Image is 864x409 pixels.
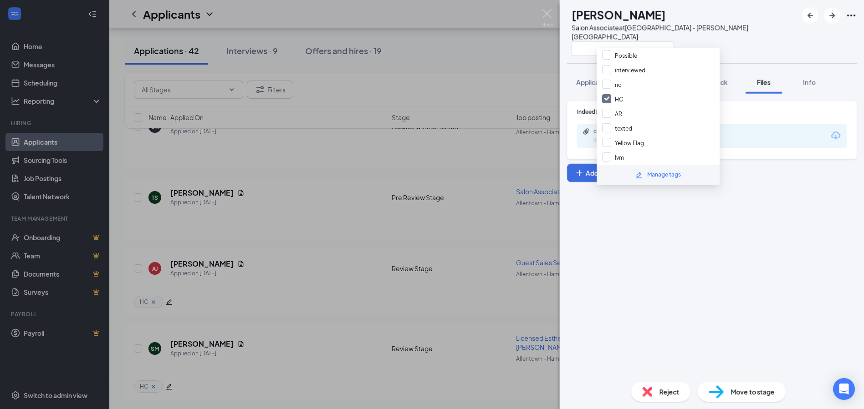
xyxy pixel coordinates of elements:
span: Reject [660,387,680,397]
button: ArrowLeftNew [802,7,818,24]
svg: Pencil [635,172,643,179]
span: Files [757,78,771,86]
button: ArrowRight [824,7,840,24]
svg: Plus [575,168,584,177]
div: Salon Associate at [GEOGRAPHIC_DATA] - [PERSON_NAME][GEOGRAPHIC_DATA] [572,23,798,41]
span: Info [803,78,816,86]
div: Indeed Resume [577,108,847,116]
span: Application [576,78,611,86]
svg: Paperclip [583,128,590,135]
svg: Ellipses [846,10,857,21]
svg: Download [830,130,841,141]
a: Paperclipc4100abc67610fad9a30b7e0ab22ddce.pdfUploaded by applicant on [DATE] 08:38:42 [583,128,730,144]
div: Manage tags [647,171,681,179]
h1: [PERSON_NAME] [572,7,666,23]
span: Move to stage [731,387,775,397]
svg: ArrowLeftNew [805,10,816,21]
div: Open Intercom Messenger [833,378,855,400]
button: Add FilePlus [567,164,618,182]
svg: ArrowRight [827,10,838,21]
